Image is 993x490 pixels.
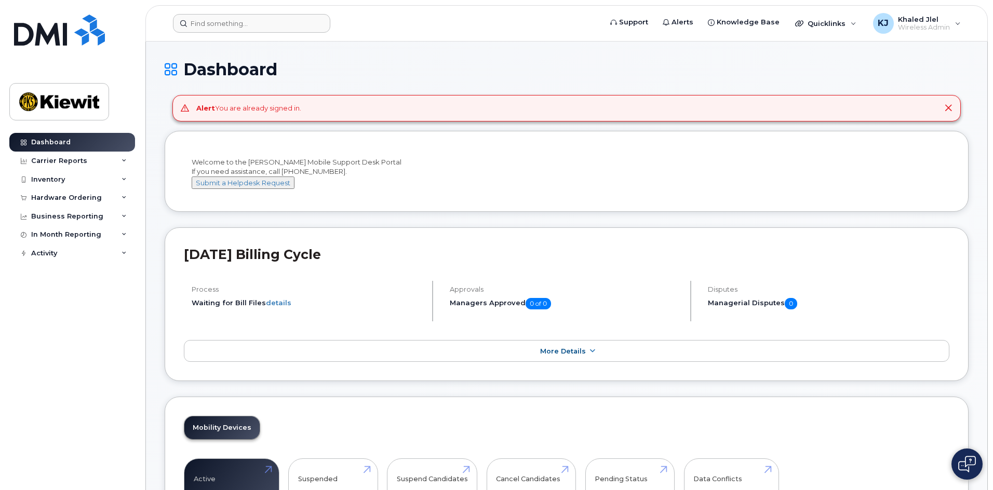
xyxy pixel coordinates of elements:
[196,103,301,113] div: You are already signed in.
[785,298,797,309] span: 0
[192,157,942,189] div: Welcome to the [PERSON_NAME] Mobile Support Desk Portal If you need assistance, call [PHONE_NUMBER].
[192,179,294,187] a: Submit a Helpdesk Request
[266,298,291,307] a: details
[708,285,949,293] h4: Disputes
[192,285,423,293] h4: Process
[958,456,976,472] img: Open chat
[526,298,551,309] span: 0 of 0
[708,298,949,309] h5: Managerial Disputes
[450,285,681,293] h4: Approvals
[184,247,949,262] h2: [DATE] Billing Cycle
[192,298,423,308] li: Waiting for Bill Files
[165,60,969,78] h1: Dashboard
[196,104,215,112] strong: Alert
[540,347,586,355] span: More Details
[192,176,294,189] button: Submit a Helpdesk Request
[184,416,260,439] a: Mobility Devices
[450,298,681,309] h5: Managers Approved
